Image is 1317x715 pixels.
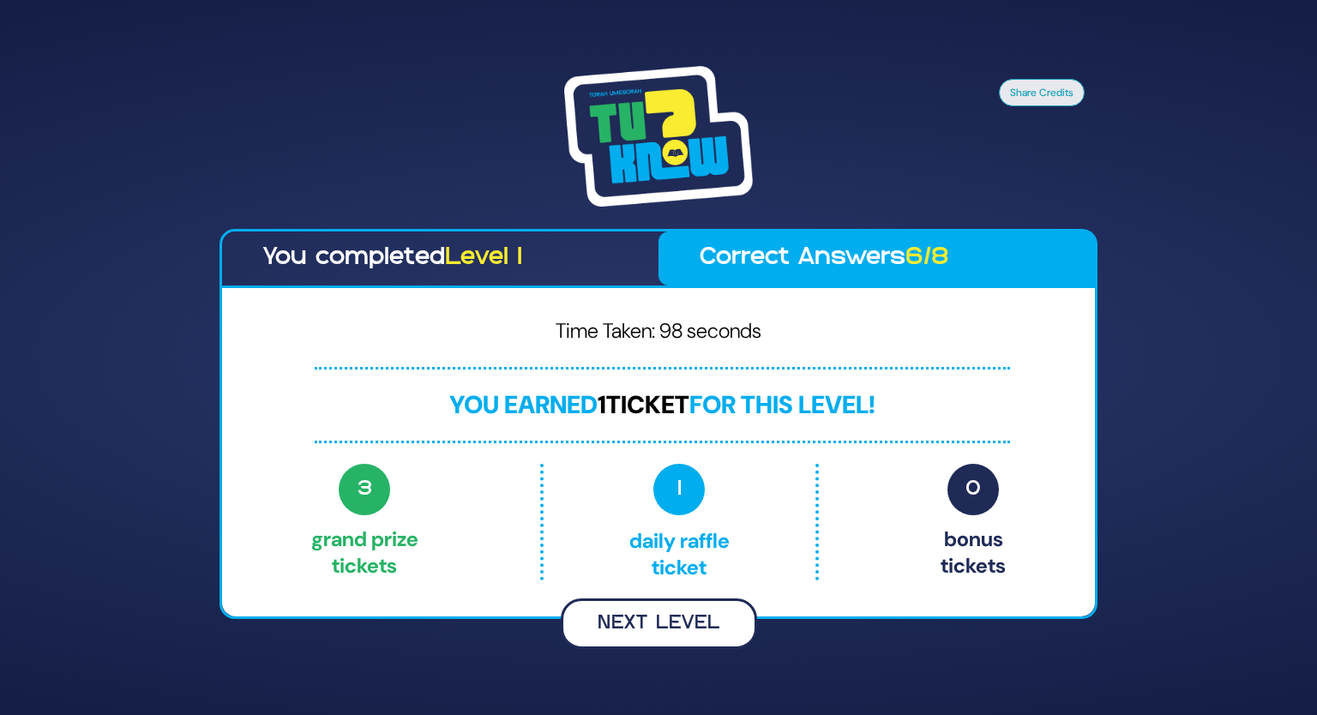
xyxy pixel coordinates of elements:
[580,464,779,580] p: Daily Raffle ticket
[947,464,999,515] span: 0
[700,240,1054,277] p: Correct Answers
[311,464,418,580] p: Grand Prize tickets
[606,388,689,421] span: ticket
[653,464,705,515] span: 1
[561,598,757,649] button: Next Level
[263,240,617,277] p: You completed
[564,66,753,207] img: Tournament Logo
[941,464,1006,580] p: Bonus tickets
[999,79,1085,106] button: Share Credits
[445,247,522,269] span: Level 1
[339,464,390,515] span: 3
[598,388,606,421] span: 1
[250,315,1067,353] p: Time Taken: 98 seconds
[905,247,949,269] span: 6/8
[449,388,875,421] span: You earned for this level!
